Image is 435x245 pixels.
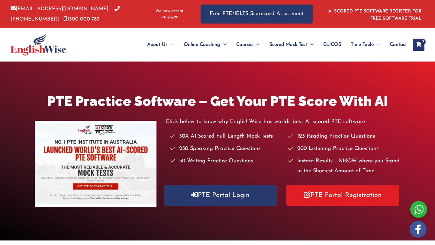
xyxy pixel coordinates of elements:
span: Menu Toggle [220,34,227,55]
a: AI SCORED PTE SOFTWARE REGISTER FOR FREE SOFTWARE TRIAL [328,9,422,21]
a: Free PTE/IELTS Scorecard Assessment [201,5,313,24]
a: [EMAIL_ADDRESS][DOMAIN_NAME] [11,6,108,11]
a: PTE Portal Registration [286,185,399,206]
a: [PHONE_NUMBER] [11,6,120,21]
img: Afterpay-Logo [161,16,178,19]
a: 1300 000 783 [63,17,99,22]
li: 250 Speaking Practice Questions [170,144,282,154]
span: Menu Toggle [307,34,314,55]
span: Courses [236,34,253,55]
span: About Us [147,34,168,55]
span: Menu Toggle [374,34,380,55]
img: white-facebook.png [410,221,427,238]
span: Menu Toggle [253,34,260,55]
a: Time TableMenu Toggle [346,34,385,55]
li: 50 Writing Practice Questions [170,156,282,166]
nav: Site Navigation: Main Menu [133,34,407,55]
a: Online CoachingMenu Toggle [179,34,231,55]
img: pte-institute-main [35,121,156,207]
a: ELICOS [318,34,346,55]
a: Contact [385,34,407,55]
span: Menu Toggle [168,34,174,55]
li: Instant Results – KNOW where you Stand in the Shortest Amount of Time [288,156,400,177]
a: CoursesMenu Toggle [231,34,265,55]
span: Contact [390,34,407,55]
li: 200 Listening Practice Questions [288,144,400,154]
a: PTE Portal Login [164,185,277,206]
span: Scored Mock Test [269,34,307,55]
span: We now accept [155,8,183,14]
span: Online Coaching [184,34,220,55]
a: Scored Mock TestMenu Toggle [265,34,318,55]
p: Click below to know why EnglishWise has worlds best AI scored PTE software [166,117,400,127]
a: About UsMenu Toggle [142,34,179,55]
span: ELICOS [323,34,341,55]
h1: PTE Practice Software – Get Your PTE Score With AI [35,92,400,111]
aside: Header Widget 1 [325,4,424,24]
li: 30X AI Scored Full Length Mock Tests [170,132,282,142]
span: Time Table [351,34,374,55]
a: View Shopping Cart, empty [413,39,424,51]
li: 125 Reading Practice Questions [288,132,400,142]
img: cropped-ew-logo [11,34,66,56]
